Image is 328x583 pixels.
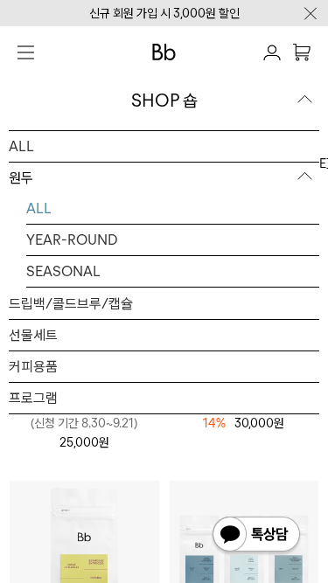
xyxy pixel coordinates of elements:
[26,193,319,224] a: ALL
[59,435,109,449] span: 25,000
[274,416,284,430] span: 원
[89,6,240,20] a: 신규 회원 가입 시 3,000원 할인
[234,416,284,430] span: 30,000
[9,131,319,162] a: ALL
[9,288,319,319] a: 드립백/콜드브루/캡슐
[152,44,177,60] img: 로고
[26,225,319,255] a: YEAR-ROUND
[203,413,226,433] div: 14%
[9,163,319,194] p: 원두
[26,256,319,287] a: SEASONAL
[9,383,319,413] a: 프로그램
[9,320,319,350] a: 선물세트
[211,515,302,557] img: 카카오톡 채널 1:1 채팅 버튼
[99,435,109,449] span: 원
[131,88,198,113] div: SHOP 숍
[9,351,319,382] a: 커피용품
